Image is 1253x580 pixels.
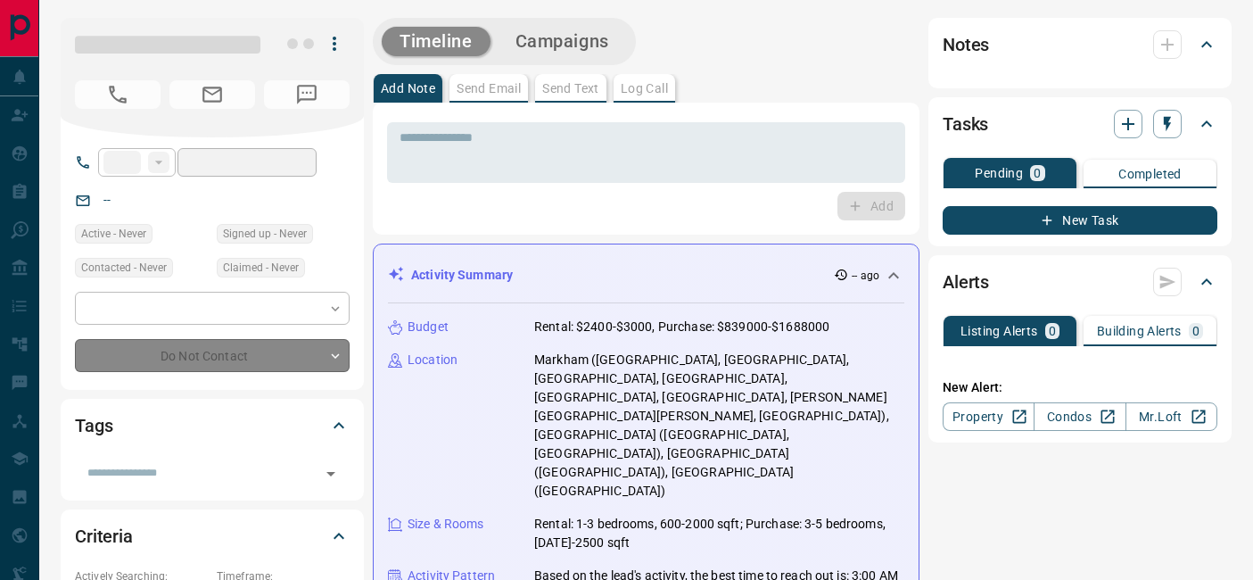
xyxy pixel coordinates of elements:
[1192,325,1199,337] p: 0
[1034,402,1125,431] a: Condos
[408,318,449,336] p: Budget
[169,80,255,109] span: No Email
[103,193,111,207] a: --
[943,378,1217,397] p: New Alert:
[75,339,350,372] div: Do Not Contact
[408,351,458,369] p: Location
[943,268,989,296] h2: Alerts
[943,103,1217,145] div: Tasks
[498,27,627,56] button: Campaigns
[1034,167,1041,179] p: 0
[943,261,1217,303] div: Alerts
[943,110,988,138] h2: Tasks
[75,522,133,551] h2: Criteria
[388,259,904,292] div: Activity Summary-- ago
[534,351,904,501] p: Markham ([GEOGRAPHIC_DATA], [GEOGRAPHIC_DATA], [GEOGRAPHIC_DATA], [GEOGRAPHIC_DATA], [GEOGRAPHIC_...
[75,80,161,109] span: No Number
[75,404,350,447] div: Tags
[381,82,435,95] p: Add Note
[223,259,299,277] span: Claimed - Never
[852,268,879,284] p: -- ago
[534,318,829,336] p: Rental: $2400-$3000, Purchase: $839000-$1688000
[382,27,490,56] button: Timeline
[1097,325,1182,337] p: Building Alerts
[943,206,1217,235] button: New Task
[75,515,350,558] div: Criteria
[223,225,307,243] span: Signed up - Never
[264,80,350,109] span: No Number
[943,402,1035,431] a: Property
[1049,325,1056,337] p: 0
[81,225,146,243] span: Active - Never
[408,515,484,534] p: Size & Rooms
[411,266,513,285] p: Activity Summary
[318,461,343,486] button: Open
[975,167,1023,179] p: Pending
[943,30,989,59] h2: Notes
[75,411,112,440] h2: Tags
[960,325,1038,337] p: Listing Alerts
[1125,402,1217,431] a: Mr.Loft
[534,515,904,552] p: Rental: 1-3 bedrooms, 600-2000 sqft; Purchase: 3-5 bedrooms, [DATE]-2500 sqft
[1118,168,1182,180] p: Completed
[81,259,167,277] span: Contacted - Never
[943,23,1217,66] div: Notes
